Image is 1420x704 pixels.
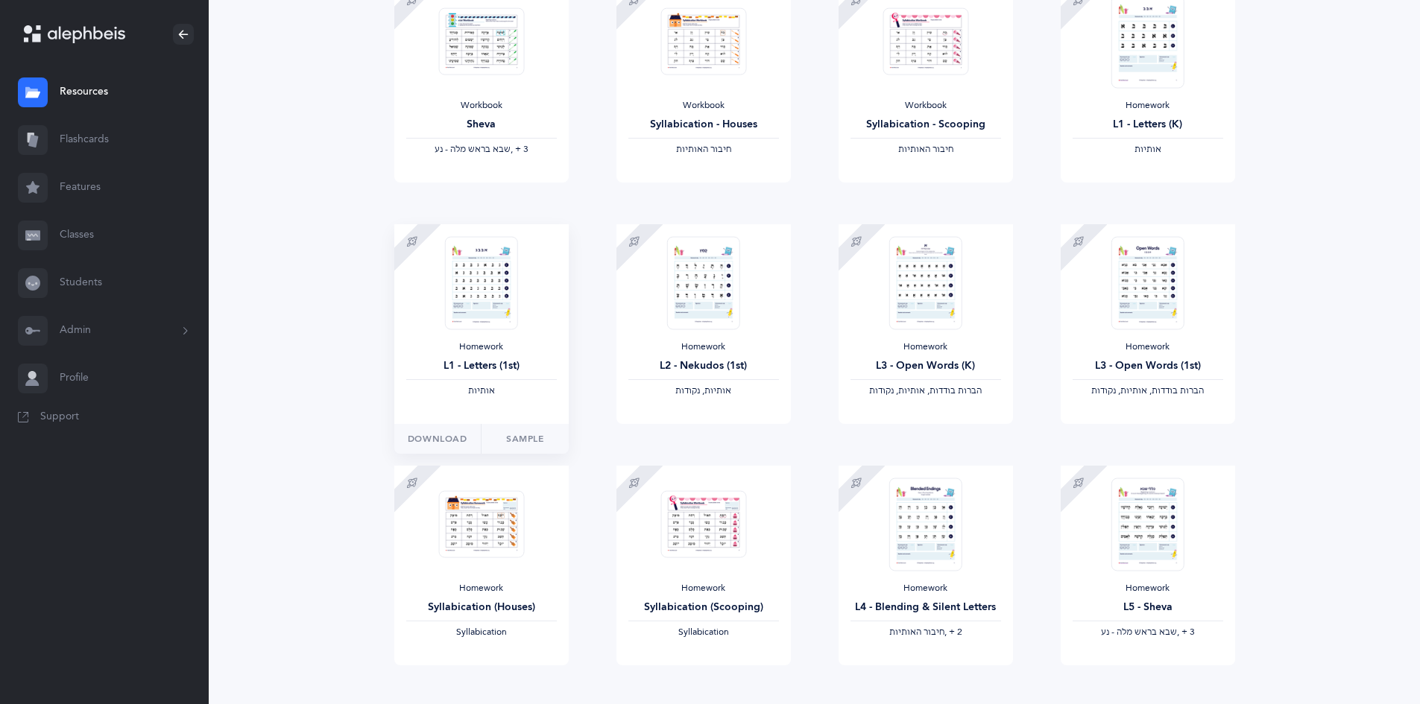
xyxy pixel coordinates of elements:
div: ‪, + 2‬ [851,627,1001,638]
div: L1 - Letters (1st) [406,358,557,374]
span: ‫חיבור האותיות‬ [676,144,731,154]
span: ‫אותיות‬ [468,385,495,396]
img: Syllabication-Workbook-Level-1-EN_Red_Houses_thumbnail_1741114032.png [660,7,746,75]
div: Homework [1073,100,1223,112]
img: Syllabication-Workbook-Level-1-EN_Red_Scooping_thumbnail_1741114434.png [883,7,968,75]
img: Homework_L1_Letters_O_Red_EN_thumbnail_1731215195.png [444,236,517,329]
span: ‫הברות בודדות, אותיות, נקודות‬ [1091,385,1204,396]
img: Homework_L5_Sheva_R_EN_thumbnail_1754305392.png [1111,478,1184,571]
span: ‫שבא בראש מלה - נע‬ [1101,627,1177,637]
div: ‪, + 3‬ [406,144,557,156]
div: L2 - Nekudos (1st) [628,358,779,374]
span: ‫הברות בודדות, אותיות, נקודות‬ [869,385,982,396]
img: Sheva-Workbook-Red_EN_thumbnail_1754012358.png [438,7,524,75]
div: Syllabication [406,627,557,638]
div: L3 - Open Words (K) [851,358,1001,374]
div: Homework [851,341,1001,353]
div: Homework [851,583,1001,594]
span: ‫אותיות‬ [1135,144,1161,154]
img: Homework_Syllabication-EN_Red_Houses_EN_thumbnail_1724301135.png [438,490,524,558]
div: L5 - Sheva [1073,600,1223,615]
div: Syllabication (Scooping) [628,600,779,615]
div: L1 - Letters (K) [1073,117,1223,133]
a: Sample [481,424,569,454]
div: Syllabication (Houses) [406,600,557,615]
span: ‫חיבור האותיות‬ [889,627,944,637]
div: Homework [406,341,557,353]
div: Sheva [406,117,557,133]
div: Homework [628,583,779,594]
div: Syllabication - Houses [628,117,779,133]
div: Workbook [406,100,557,112]
div: Workbook [851,100,1001,112]
div: Syllabication [628,627,779,638]
div: Homework [1073,341,1223,353]
span: Support [40,410,79,425]
span: ‫חיבור האותיות‬ [898,144,953,154]
button: Download [394,424,482,454]
span: ‫שבא בראש מלה - נע‬ [435,144,511,154]
img: Homework_L4_BlendingAndSilentLetters_R_EN_thumbnail_1731217887.png [889,478,962,571]
div: Workbook [628,100,779,112]
div: Syllabication - Scooping [851,117,1001,133]
img: Homework_L3_OpenWords_R_EN_thumbnail_1731229486.png [889,236,962,329]
div: Homework [628,341,779,353]
div: Homework [406,583,557,594]
img: Homework_L3_OpenWords_O_Red_EN_thumbnail_1731217670.png [1111,236,1184,329]
div: Homework [1073,583,1223,594]
span: ‫אותיות, נקודות‬ [675,385,731,396]
div: L3 - Open Words (1st) [1073,358,1223,374]
img: Homework_L2_Nekudos_R_EN_1_thumbnail_1731617499.png [666,236,739,329]
div: L4 - Blending & Silent Letters [851,600,1001,615]
div: ‪, + 3‬ [1073,627,1223,638]
img: Homework_Syllabication-EN_Red_Scooping_EN_thumbnail_1724301177.png [660,490,746,558]
span: Download [408,432,467,445]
